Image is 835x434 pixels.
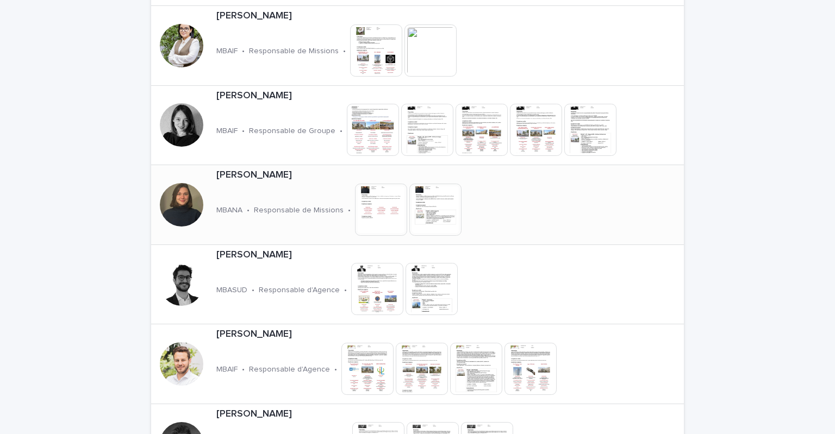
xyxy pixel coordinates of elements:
p: [PERSON_NAME] [216,169,539,181]
p: Responsable de Groupe [249,127,335,136]
p: [PERSON_NAME] [216,249,535,261]
p: • [247,206,250,215]
p: [PERSON_NAME] [216,90,680,102]
p: • [344,286,347,295]
p: [PERSON_NAME] [216,408,591,420]
p: MBAIF [216,365,238,374]
a: [PERSON_NAME]MBASUD•Responsable d'Agence• [151,245,684,325]
p: • [348,206,351,215]
p: • [340,127,342,136]
p: MBANA [216,206,242,215]
p: • [242,47,245,56]
p: Responsable de Missions [249,47,339,56]
a: [PERSON_NAME]MBAIF•Responsable de Missions• [151,6,684,86]
p: • [242,365,245,374]
p: Responsable d'Agence [249,365,330,374]
p: MBASUD [216,286,247,295]
p: Responsable d'Agence [259,286,340,295]
p: Responsable de Missions [254,206,344,215]
p: [PERSON_NAME] [216,10,534,22]
p: • [252,286,254,295]
p: • [334,365,337,374]
a: [PERSON_NAME]MBAIF•Responsable de Groupe• [151,86,684,166]
p: • [242,127,245,136]
p: MBAIF [216,47,238,56]
p: • [343,47,346,56]
a: [PERSON_NAME]MBAIF•Responsable d'Agence• [151,324,684,404]
p: [PERSON_NAME] [216,329,634,341]
p: MBAIF [216,127,238,136]
a: [PERSON_NAME]MBANA•Responsable de Missions• [151,165,684,245]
